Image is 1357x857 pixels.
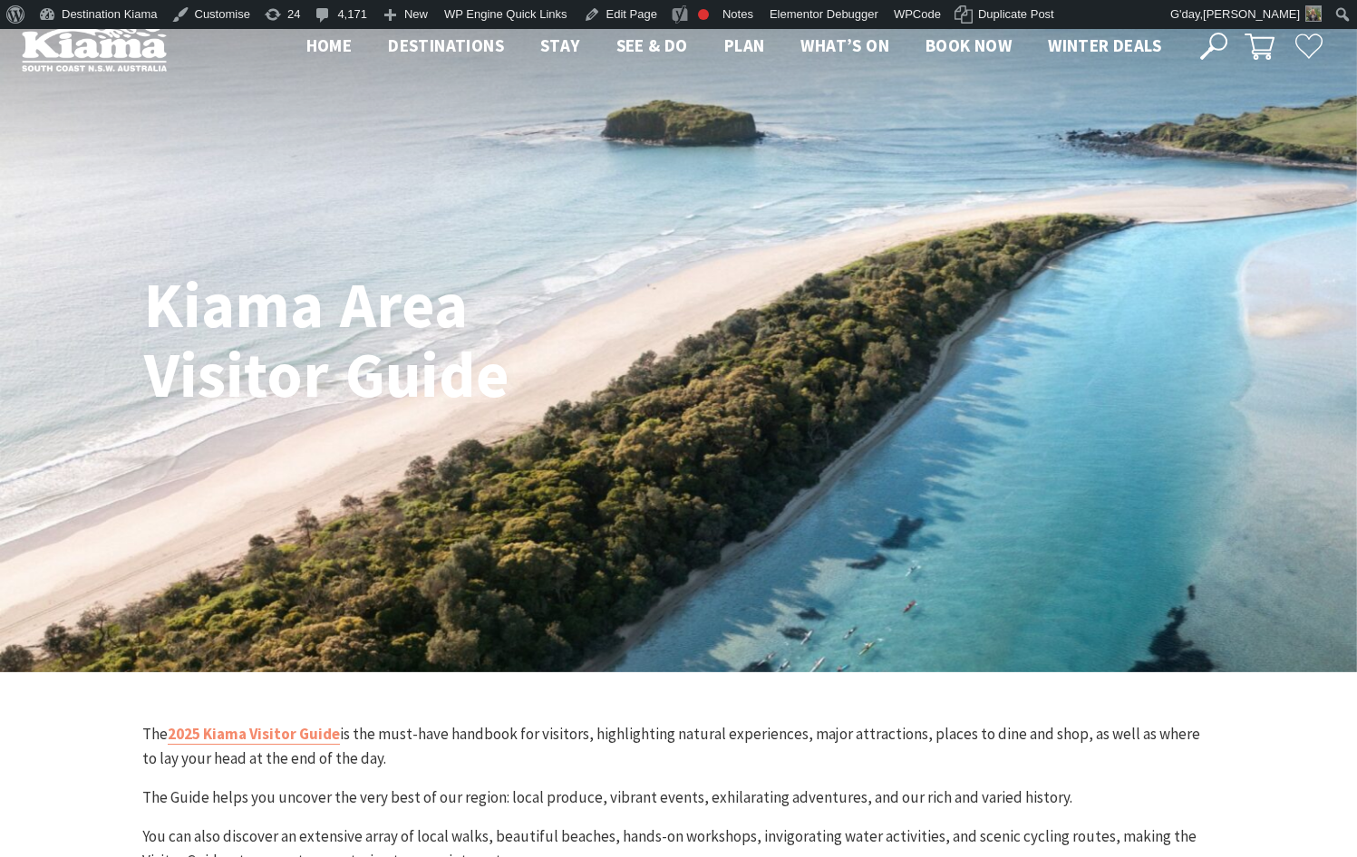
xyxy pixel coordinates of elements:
nav: Main Menu [288,32,1179,62]
span: Winter Deals [1048,34,1161,56]
a: 2025 Kiama Visitor Guide [168,724,340,745]
span: Plan [724,34,765,56]
span: What’s On [800,34,889,56]
span: Destinations [388,34,504,56]
h1: Kiama Area Visitor Guide [144,270,656,409]
span: [PERSON_NAME] [1203,7,1300,21]
p: The is the must-have handbook for visitors, highlighting natural experiences, major attractions, ... [142,722,1216,771]
img: Kiama Logo [22,22,167,72]
span: Book now [926,34,1012,56]
span: See & Do [616,34,688,56]
span: Stay [540,34,580,56]
img: Theresa-Mullan-1-30x30.png [1305,5,1322,22]
p: The Guide helps you uncover the very best of our region: local produce, vibrant events, exhilarat... [142,785,1216,810]
span: Home [306,34,353,56]
div: Focus keyphrase not set [698,9,709,20]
